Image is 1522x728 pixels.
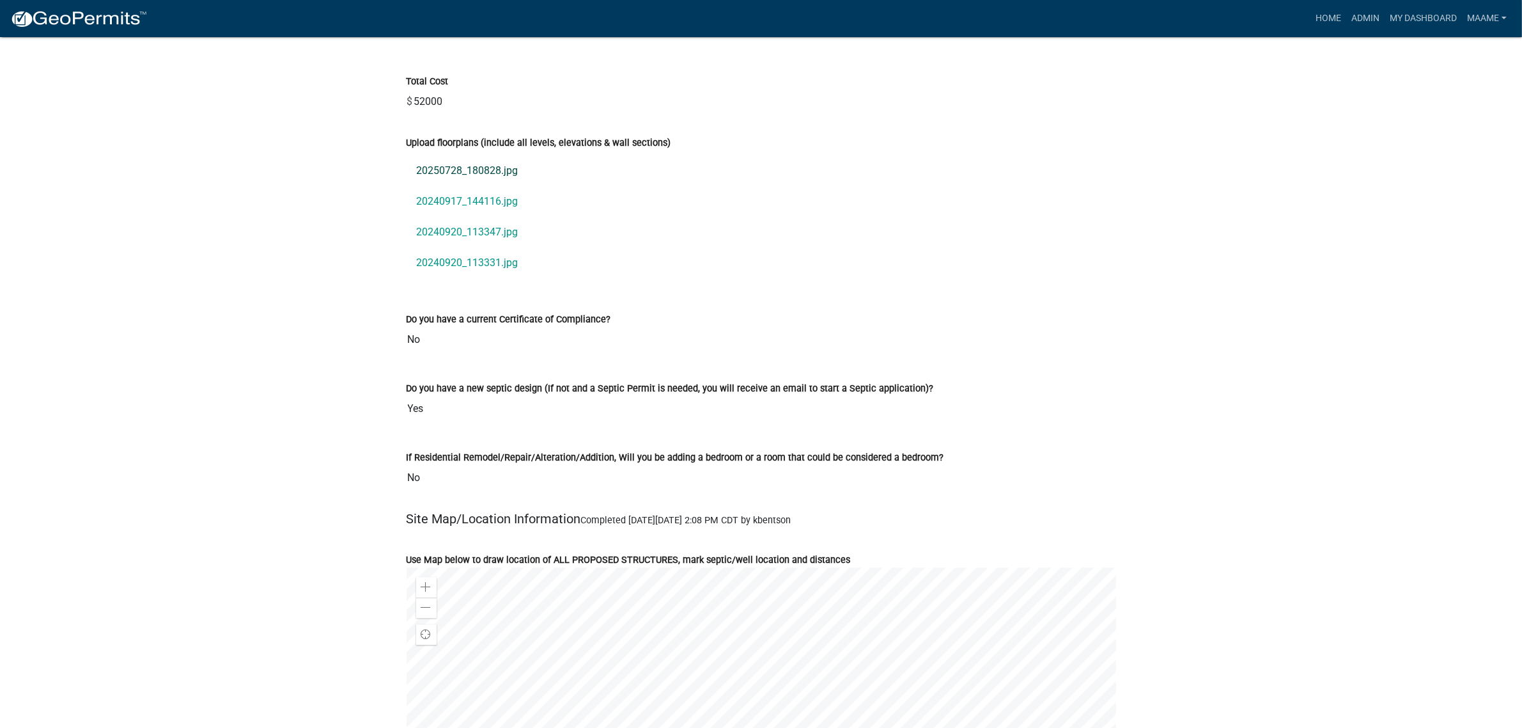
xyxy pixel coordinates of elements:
a: Admin [1346,6,1385,31]
label: Total Cost [407,77,449,86]
div: Zoom out [416,597,437,618]
label: If Residential Remodel/Repair/Alteration/Addition, Will you be adding a bedroom or a room that co... [407,454,944,463]
label: Upload floorplans (include all levels, elevations & wall sections) [407,139,671,148]
a: Home [1310,6,1346,31]
a: 20240920_113347.jpg [407,217,1116,248]
h5: Site Map/Location Information [407,511,1116,526]
label: Use Map below to draw location of ALL PROPOSED STRUCTURES, mark septic/well location and distances [407,556,851,565]
span: Completed [DATE][DATE] 2:08 PM CDT by kbentson [581,515,791,526]
a: My Dashboard [1385,6,1462,31]
a: 20240917_144116.jpg [407,186,1116,217]
a: 20240920_113331.jpg [407,248,1116,278]
div: Zoom in [416,577,437,597]
span: $ [407,89,414,115]
a: 20250728_180828.jpg [407,155,1116,186]
label: Do you have a new septic design (If not and a Septic Permit is needed, you will receive an email ... [407,384,934,393]
a: Maame [1462,6,1512,31]
label: Do you have a current Certificate of Compliance? [407,315,611,324]
div: Find my location [416,624,437,645]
